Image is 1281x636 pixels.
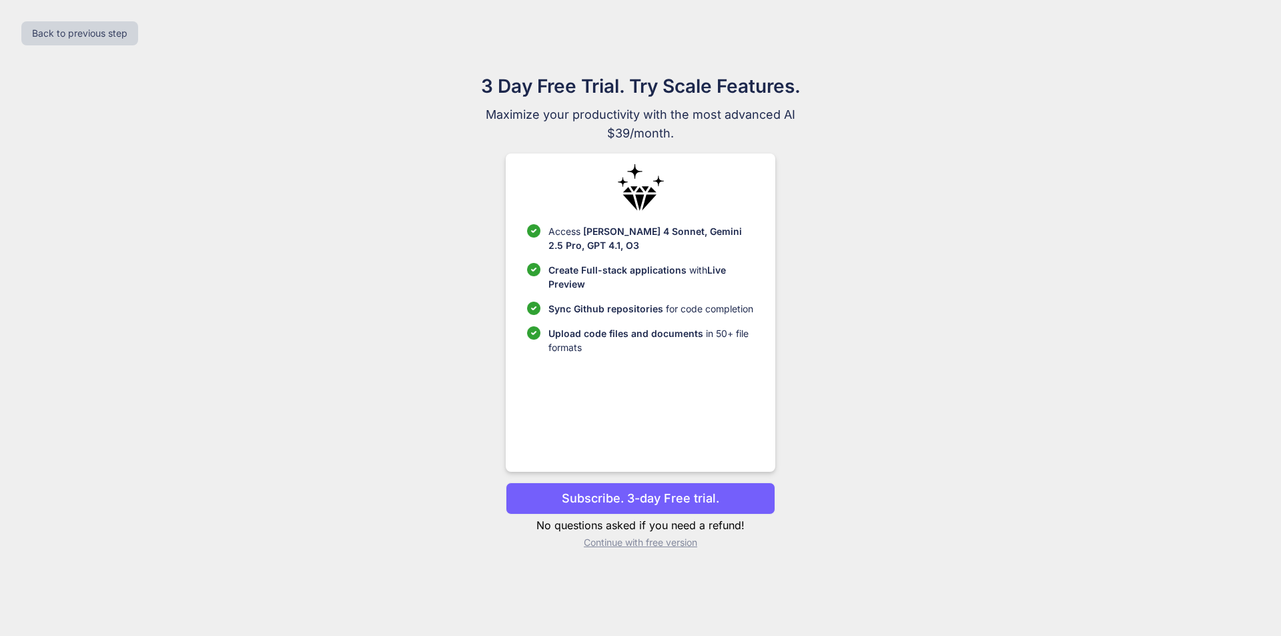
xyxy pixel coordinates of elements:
img: checklist [527,224,540,238]
span: Upload code files and documents [548,328,703,339]
button: Subscribe. 3-day Free trial. [506,483,775,515]
img: checklist [527,302,540,315]
h1: 3 Day Free Trial. Try Scale Features. [416,72,865,100]
button: Back to previous step [21,21,138,45]
span: $39/month. [416,124,865,143]
p: with [548,263,753,291]
span: Sync Github repositories [548,303,663,314]
p: Subscribe. 3-day Free trial. [562,489,719,507]
p: in 50+ file formats [548,326,753,354]
span: Create Full-stack applications [548,264,689,276]
img: checklist [527,263,540,276]
p: No questions asked if you need a refund! [506,517,775,533]
img: checklist [527,326,540,340]
span: Maximize your productivity with the most advanced AI [416,105,865,124]
span: [PERSON_NAME] 4 Sonnet, Gemini 2.5 Pro, GPT 4.1, O3 [548,226,742,251]
p: Continue with free version [506,536,775,549]
p: for code completion [548,302,753,316]
p: Access [548,224,753,252]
